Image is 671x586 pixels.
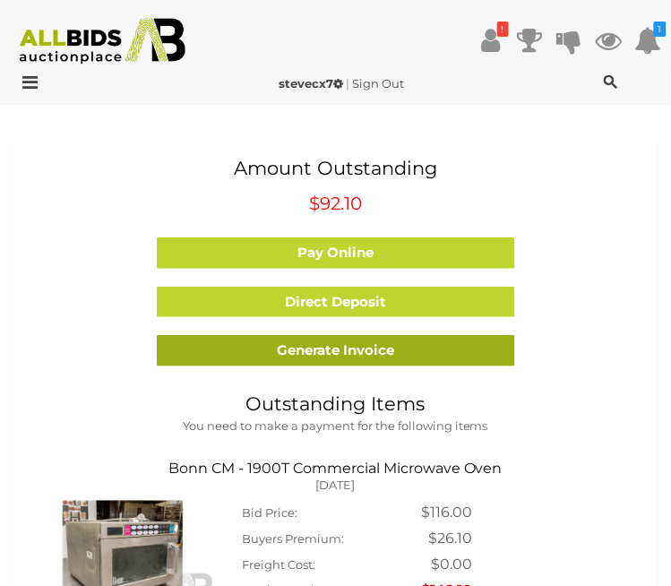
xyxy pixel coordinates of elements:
a: Pay Online [157,237,515,269]
td: Freight Cost: [243,553,422,579]
strong: stevecx7 [279,76,343,90]
p: You need to make a payment for the following items [30,416,641,436]
a: 1 [635,24,662,56]
a: Sign Out [352,76,404,90]
span: | [346,76,349,90]
td: Buyers Premium: [243,527,422,553]
td: $116.00 [422,501,473,527]
h1: Amount Outstanding [30,158,641,178]
a: ! [477,24,504,56]
i: ! [497,22,509,37]
a: Direct Deposit [157,287,515,318]
h1: Outstanding Items [30,393,641,414]
a: Generate Invoice [157,335,515,366]
span: $92.10 [309,193,362,214]
h5: [DATE] [30,479,641,492]
h3: Bonn CM - 1900T Commercial Microwave Oven [30,461,641,478]
img: Allbids.com.au [10,18,195,65]
a: stevecx7 [279,76,346,90]
td: Bid Price: [243,501,422,527]
i: 1 [654,22,667,37]
td: $0.00 [422,553,473,579]
td: $26.10 [422,527,473,553]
